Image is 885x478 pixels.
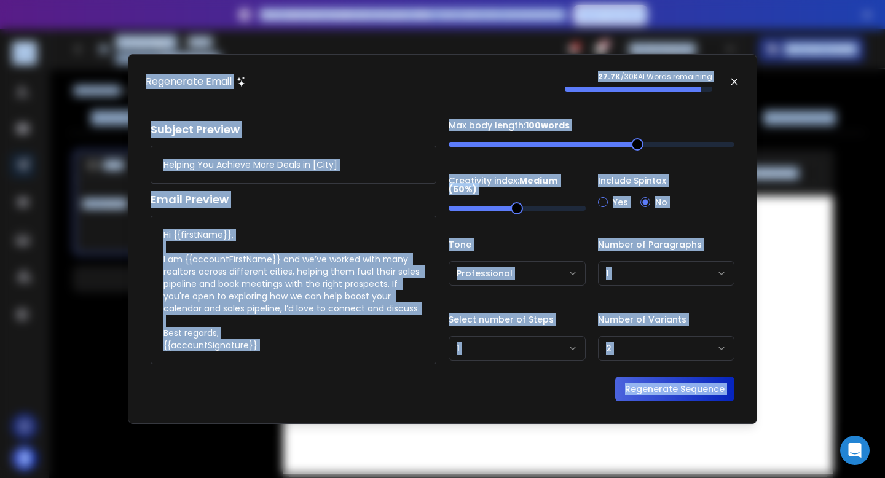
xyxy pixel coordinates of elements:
label: Number of Variants [598,315,735,324]
label: Tone [449,240,586,249]
label: Yes [613,198,628,206]
strong: 100 words [525,119,570,131]
div: Helping You Achieve More Deals in [City] [163,159,337,171]
label: Creativity index: [449,176,586,194]
h1: Subject Preview [151,121,436,138]
button: 1 [598,261,735,286]
div: Hi {{firstName}}, I am {{accountFirstName}} and we’ve worked with many realtors across different ... [163,229,423,351]
button: 1 [449,336,586,361]
strong: 27.7K [598,71,621,82]
button: Professional [449,261,586,286]
label: No [655,198,667,206]
p: / 30K AI Words remaining [565,72,712,82]
label: Number of Paragraphs [598,240,735,249]
button: 2 [598,336,735,361]
button: Regenerate Sequence [615,377,734,401]
label: Max body length: [449,121,734,130]
h1: Regenerate Email [146,74,232,89]
label: Include Spintax [598,176,735,185]
label: Select number of Steps [449,315,586,324]
h1: Email Preview [151,191,436,208]
strong: Medium (50%) [449,174,559,195]
div: Open Intercom Messenger [840,436,870,465]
